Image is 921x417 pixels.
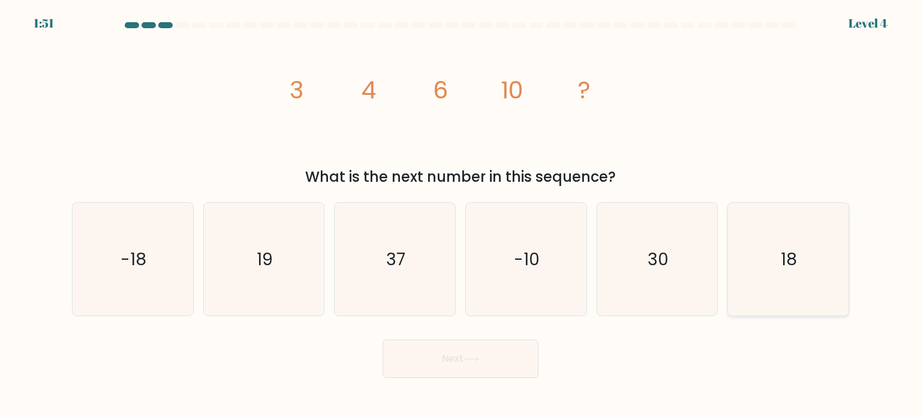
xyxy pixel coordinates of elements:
text: -10 [514,247,540,271]
tspan: 6 [433,73,448,107]
tspan: 3 [290,73,303,107]
text: 18 [781,247,797,271]
text: 19 [257,247,273,271]
tspan: ? [578,73,591,107]
div: What is the next number in this sequence? [79,166,842,188]
text: 30 [648,247,669,271]
tspan: 4 [361,73,376,107]
div: 1:51 [34,14,54,32]
text: -18 [121,247,147,271]
tspan: 10 [501,73,523,107]
text: 37 [387,247,406,271]
button: Next [383,340,538,378]
div: Level 4 [848,14,887,32]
